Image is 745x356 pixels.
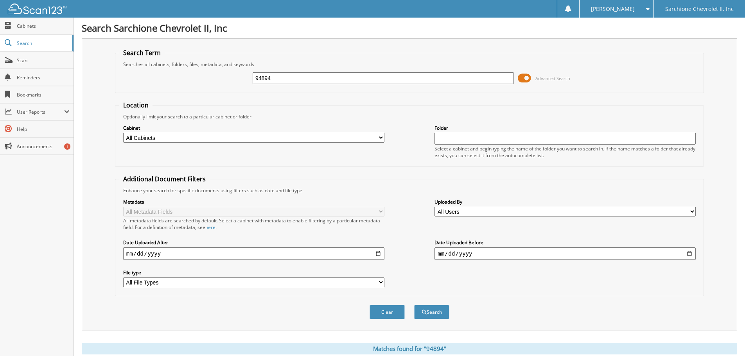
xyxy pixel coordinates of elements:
[123,199,384,205] label: Metadata
[17,57,70,64] span: Scan
[119,101,153,109] legend: Location
[123,269,384,276] label: File type
[64,143,70,150] div: 1
[123,247,384,260] input: start
[123,217,384,231] div: All metadata fields are searched by default. Select a cabinet with metadata to enable filtering b...
[17,91,70,98] span: Bookmarks
[665,7,734,11] span: Sarchione Chevrolet II, Inc
[591,7,635,11] span: [PERSON_NAME]
[123,125,384,131] label: Cabinet
[17,126,70,132] span: Help
[82,343,737,354] div: Matches found for "94894"
[17,109,64,115] span: User Reports
[8,4,66,14] img: scan123-logo-white.svg
[119,61,700,68] div: Searches all cabinets, folders, files, metadata, and keywords
[17,143,70,150] span: Announcements
[414,305,449,319] button: Search
[370,305,405,319] button: Clear
[17,74,70,81] span: Reminders
[82,21,737,34] h1: Search Sarchione Chevrolet II, Inc
[17,40,68,47] span: Search
[205,224,215,231] a: here
[119,187,700,194] div: Enhance your search for specific documents using filters such as date and file type.
[434,239,696,246] label: Date Uploaded Before
[434,199,696,205] label: Uploaded By
[434,145,696,159] div: Select a cabinet and begin typing the name of the folder you want to search in. If the name match...
[434,247,696,260] input: end
[119,48,165,57] legend: Search Term
[535,75,570,81] span: Advanced Search
[17,23,70,29] span: Cabinets
[119,113,700,120] div: Optionally limit your search to a particular cabinet or folder
[119,175,210,183] legend: Additional Document Filters
[434,125,696,131] label: Folder
[123,239,384,246] label: Date Uploaded After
